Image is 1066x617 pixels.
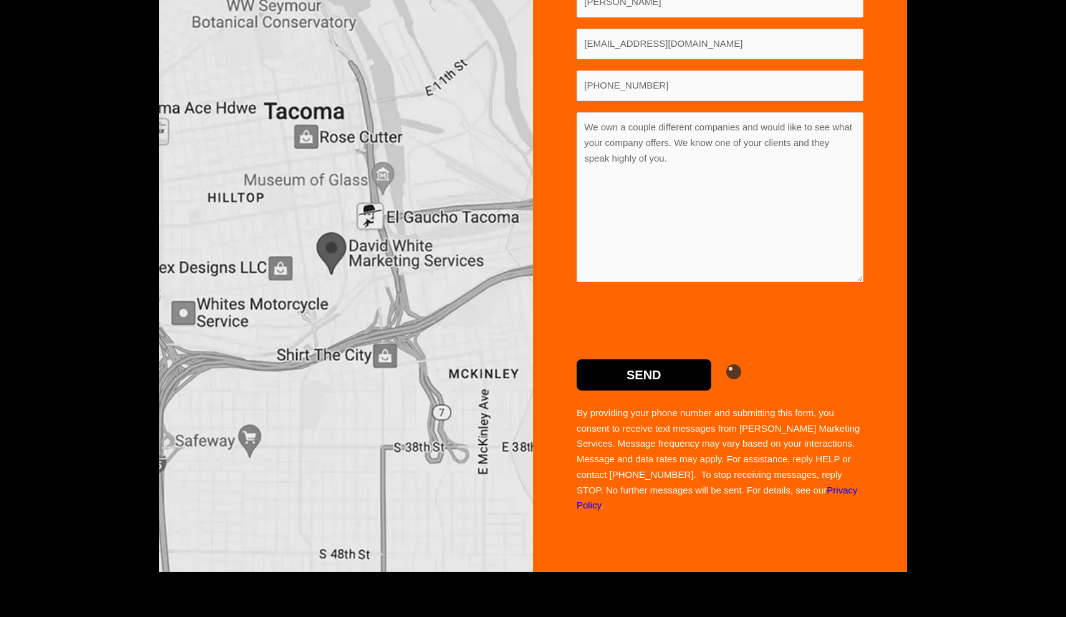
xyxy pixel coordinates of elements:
input: Send [577,359,711,391]
p: By providing your phone number and submitting this form, you consent to receive text messages fro... [577,406,863,513]
input: Your Phone Number [577,70,863,101]
iframe: reCAPTCHA [577,298,766,347]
